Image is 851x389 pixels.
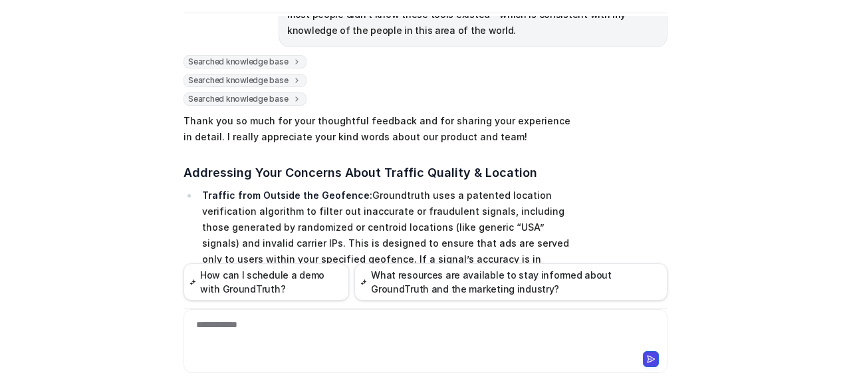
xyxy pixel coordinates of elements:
span: Searched knowledge base [183,55,306,68]
p: Thank you so much for your thoughtful feedback and for sharing your experience in detail. I reall... [183,113,572,145]
button: What resources are available to stay informed about GroundTruth and the marketing industry? [354,263,668,301]
span: Searched knowledge base [183,92,306,106]
button: How can I schedule a demo with GroundTruth? [183,263,349,301]
strong: Traffic from Outside the Geofence: [202,190,372,201]
h3: Addressing Your Concerns About Traffic Quality & Location [183,164,572,182]
span: Searched knowledge base [183,74,306,87]
p: Groundtruth uses a patented location verification algorithm to filter out inaccurate or fraudulen... [202,188,572,315]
